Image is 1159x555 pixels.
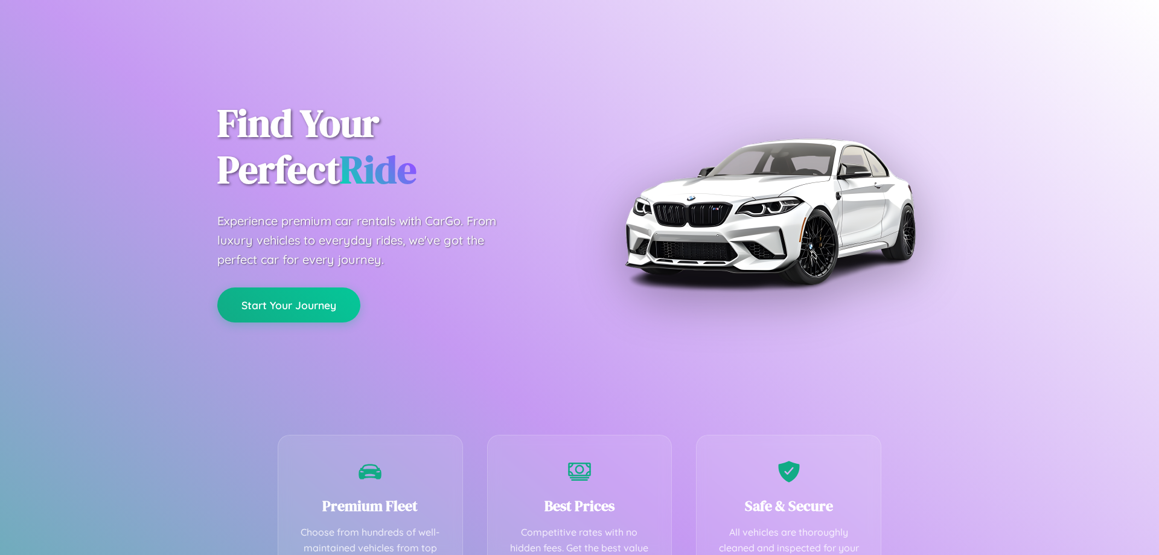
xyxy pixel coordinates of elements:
[506,496,654,516] h3: Best Prices
[217,211,519,269] p: Experience premium car rentals with CarGo. From luxury vehicles to everyday rides, we've got the ...
[296,496,444,516] h3: Premium Fleet
[217,287,360,322] button: Start Your Journey
[217,100,561,193] h1: Find Your Perfect
[340,143,417,196] span: Ride
[715,496,863,516] h3: Safe & Secure
[619,60,921,362] img: Premium BMW car rental vehicle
